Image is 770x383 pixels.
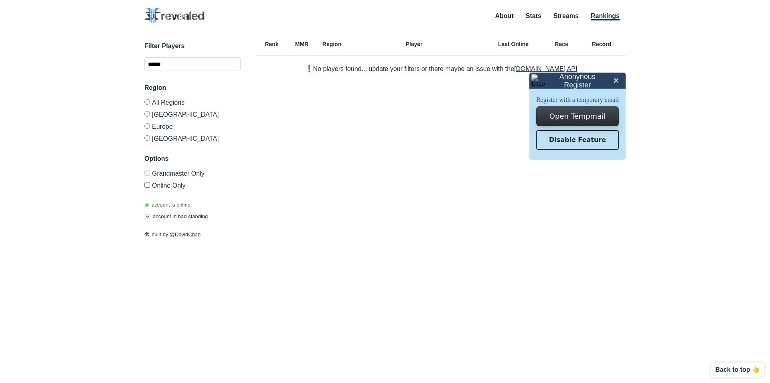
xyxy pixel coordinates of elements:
h3: Options [144,154,241,164]
label: [GEOGRAPHIC_DATA] [144,132,241,142]
a: About [495,12,514,19]
input: All Regions [144,99,150,105]
h6: Record [577,41,626,47]
label: Only Show accounts currently in Grandmaster [144,170,241,179]
p: built by @ [144,231,241,239]
h6: MMR [287,41,317,47]
h3: Filter Players [144,41,241,51]
a: DavidChan [175,231,201,237]
label: Only show accounts currently laddering [144,179,241,189]
h1: Register with a temporary email [536,97,619,103]
h6: Rank [257,41,287,47]
h6: Race [545,41,577,47]
input: [GEOGRAPHIC_DATA] [144,111,150,117]
h6: Player [347,41,481,47]
h6: Region [317,41,347,47]
input: Grandmaster Only [144,170,150,176]
input: Online Only [144,182,150,188]
button: Anonynous Register [546,73,609,89]
a: [DOMAIN_NAME] API [514,65,577,72]
a: Rankings [591,12,620,20]
span: ☠️ [144,213,151,219]
img: SC2 Revealed [144,8,205,24]
a: Streams [553,12,579,19]
span: 🛠 [144,231,150,237]
button: Disable Feature [536,130,619,150]
button: ✕ [609,76,624,85]
a: Stats [526,12,541,19]
label: [GEOGRAPHIC_DATA] [144,108,241,120]
p: account in bad standing [144,213,208,221]
p: account is online [144,201,190,209]
h6: Last Online [481,41,545,47]
h3: Region [144,83,241,93]
input: [GEOGRAPHIC_DATA] [144,135,150,141]
img: Logo [531,74,545,87]
span: ◉ [144,202,149,208]
p: Back to top 👆 [715,367,760,373]
label: All Regions [144,99,241,108]
label: Europe [144,120,241,132]
input: Europe [144,123,150,129]
p: ❗️No players found... update your filters or there maybe an issue with the [305,66,577,72]
button: Open Tempmail [536,106,619,126]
